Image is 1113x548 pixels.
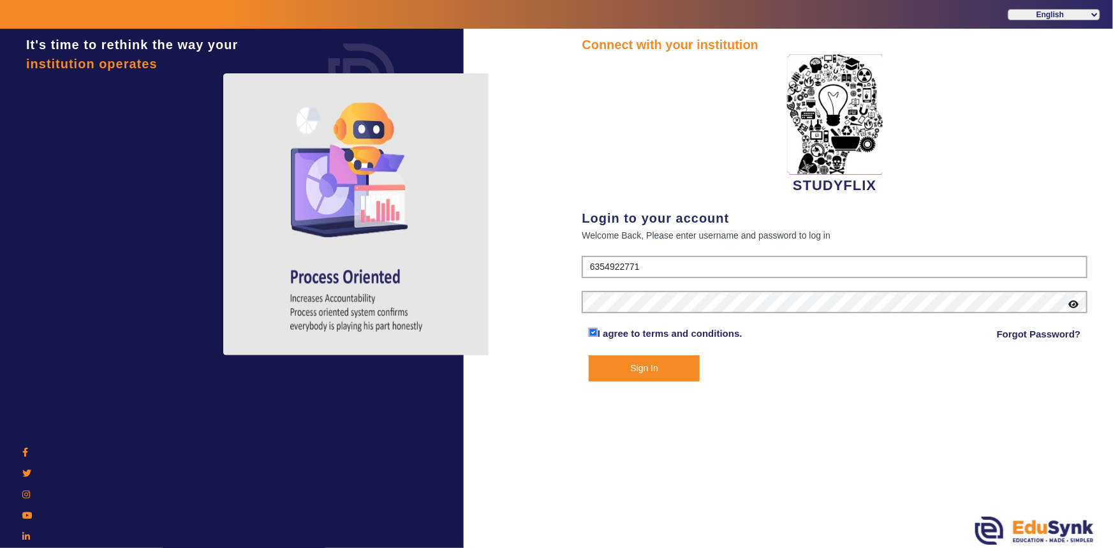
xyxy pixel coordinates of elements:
span: It's time to rethink the way your [26,38,238,52]
input: User Name [582,256,1087,279]
img: login4.png [223,73,491,355]
div: Login to your account [582,209,1087,228]
span: institution operates [26,57,158,71]
a: Forgot Password? [997,327,1081,342]
div: Connect with your institution [582,35,1087,54]
a: I agree to terms and conditions. [598,328,742,339]
img: edusynk.png [975,517,1094,545]
div: Welcome Back, Please enter username and password to log in [582,228,1087,243]
div: STUDYFLIX [582,54,1087,196]
button: Sign In [589,355,700,381]
img: 2da83ddf-6089-4dce-a9e2-416746467bdd [787,54,883,175]
img: login.png [314,29,409,124]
